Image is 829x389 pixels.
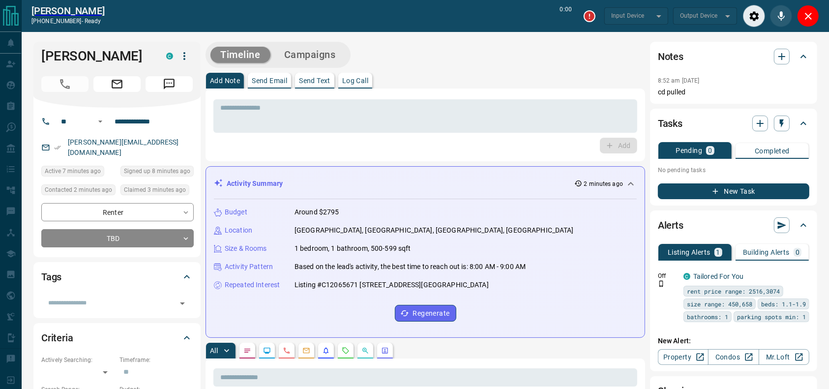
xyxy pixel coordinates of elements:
[796,249,799,256] p: 0
[243,347,251,355] svg: Notes
[693,272,743,280] a: Tailored For You
[708,147,712,154] p: 0
[761,299,806,309] span: beds: 1.1-1.9
[94,116,106,127] button: Open
[687,286,780,296] span: rent price range: 2516,3074
[210,347,218,354] p: All
[41,229,194,247] div: TBD
[295,262,526,272] p: Based on the lead's activity, the best time to reach out is: 8:00 AM - 9:00 AM
[31,17,105,26] p: [PHONE_NUMBER] -
[687,312,728,322] span: bathrooms: 1
[295,243,411,254] p: 1 bedroom, 1 bathroom, 500-599 sqft
[361,347,369,355] svg: Opportunities
[283,347,291,355] svg: Calls
[743,249,790,256] p: Building Alerts
[124,185,186,195] span: Claimed 3 minutes ago
[41,356,115,364] p: Actively Searching:
[395,305,456,322] button: Regenerate
[743,5,765,27] div: Audio Settings
[41,330,73,346] h2: Criteria
[295,225,574,236] p: [GEOGRAPHIC_DATA], [GEOGRAPHIC_DATA], [GEOGRAPHIC_DATA], [GEOGRAPHIC_DATA]
[342,347,350,355] svg: Requests
[68,138,179,156] a: [PERSON_NAME][EMAIL_ADDRESS][DOMAIN_NAME]
[120,184,194,198] div: Tue Aug 12 2025
[41,203,194,221] div: Renter
[687,299,752,309] span: size range: 450,658
[41,269,61,285] h2: Tags
[176,297,189,310] button: Open
[668,249,711,256] p: Listing Alerts
[658,87,809,97] p: cd pulled
[225,280,280,290] p: Repeated Interest
[41,76,89,92] span: Call
[381,347,389,355] svg: Agent Actions
[759,349,809,365] a: Mr.Loft
[658,112,809,135] div: Tasks
[210,47,270,63] button: Timeline
[41,166,116,180] div: Tue Aug 12 2025
[120,166,194,180] div: Tue Aug 12 2025
[146,76,193,92] span: Message
[560,5,572,27] p: 0:00
[658,280,665,287] svg: Push Notification Only
[770,5,792,27] div: Mute
[85,18,101,25] span: ready
[716,249,720,256] p: 1
[41,265,193,289] div: Tags
[93,76,141,92] span: Email
[124,166,190,176] span: Signed up 8 minutes ago
[295,207,339,217] p: Around $2795
[274,47,346,63] button: Campaigns
[225,262,273,272] p: Activity Pattern
[252,77,287,84] p: Send Email
[302,347,310,355] svg: Emails
[31,5,105,17] a: [PERSON_NAME]
[658,271,678,280] p: Off
[45,185,112,195] span: Contacted 2 minutes ago
[41,326,193,350] div: Criteria
[225,243,267,254] p: Size & Rooms
[54,144,61,151] svg: Email Verified
[658,183,809,199] button: New Task
[737,312,806,322] span: parking spots min: 1
[797,5,819,27] div: Close
[584,180,623,188] p: 2 minutes ago
[755,148,790,154] p: Completed
[658,336,809,346] p: New Alert:
[658,77,700,84] p: 8:52 am [DATE]
[295,280,489,290] p: Listing #C12065671 [STREET_ADDRESS][GEOGRAPHIC_DATA]
[166,53,173,60] div: condos.ca
[658,349,709,365] a: Property
[683,273,690,280] div: condos.ca
[119,356,193,364] p: Timeframe:
[708,349,759,365] a: Condos
[214,175,637,193] div: Activity Summary2 minutes ago
[342,77,368,84] p: Log Call
[263,347,271,355] svg: Lead Browsing Activity
[45,166,101,176] span: Active 7 minutes ago
[225,207,247,217] p: Budget
[658,163,809,178] p: No pending tasks
[658,116,682,131] h2: Tasks
[658,213,809,237] div: Alerts
[41,184,116,198] div: Tue Aug 12 2025
[658,45,809,68] div: Notes
[299,77,330,84] p: Send Text
[210,77,240,84] p: Add Note
[227,179,283,189] p: Activity Summary
[41,48,151,64] h1: [PERSON_NAME]
[658,217,683,233] h2: Alerts
[658,49,683,64] h2: Notes
[322,347,330,355] svg: Listing Alerts
[676,147,702,154] p: Pending
[225,225,252,236] p: Location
